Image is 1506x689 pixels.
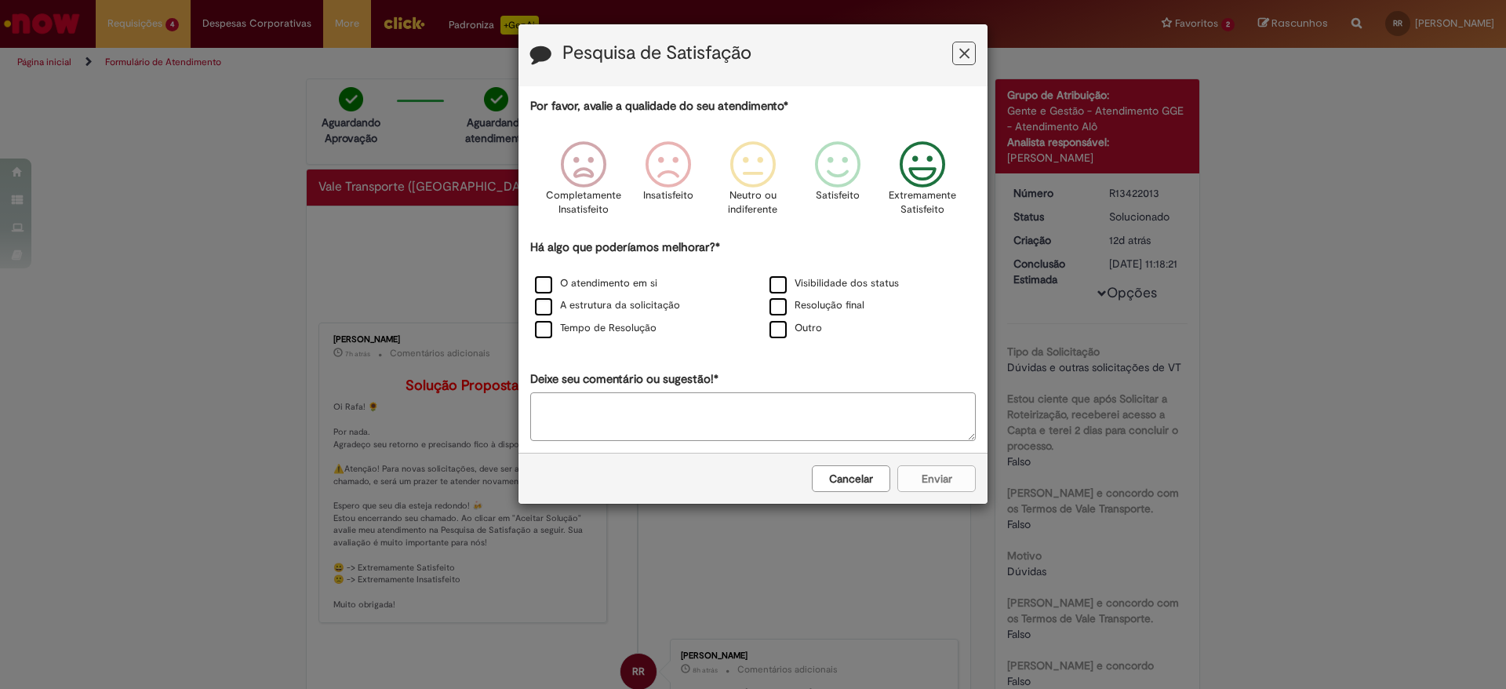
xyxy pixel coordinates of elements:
div: Há algo que poderíamos melhorar?* [530,239,976,341]
div: Insatisfeito [628,129,708,237]
button: Cancelar [812,465,890,492]
p: Extremamente Satisfeito [889,188,956,217]
label: A estrutura da solicitação [535,298,680,313]
p: Completamente Insatisfeito [546,188,621,217]
label: Resolução final [769,298,864,313]
div: Neutro ou indiferente [713,129,793,237]
label: Outro [769,321,822,336]
p: Satisfeito [816,188,860,203]
label: Visibilidade dos status [769,276,899,291]
div: Extremamente Satisfeito [882,129,962,237]
label: Pesquisa de Satisfação [562,43,751,64]
label: Por favor, avalie a qualidade do seu atendimento* [530,98,788,115]
label: Tempo de Resolução [535,321,657,336]
p: Insatisfeito [643,188,693,203]
p: Neutro ou indiferente [725,188,781,217]
label: O atendimento em si [535,276,657,291]
label: Deixe seu comentário ou sugestão!* [530,371,718,388]
div: Completamente Insatisfeito [543,129,623,237]
div: Satisfeito [798,129,878,237]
